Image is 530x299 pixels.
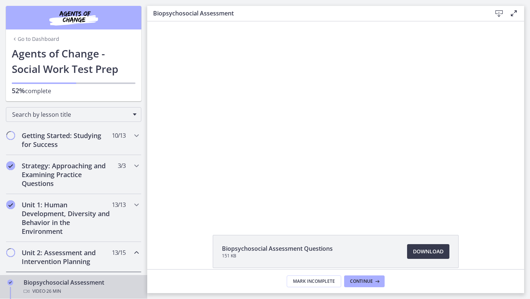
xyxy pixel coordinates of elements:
span: 52% [12,86,25,95]
h2: Unit 1: Human Development, Diversity and Behavior in the Environment [22,200,112,236]
span: Mark Incomplete [293,278,335,284]
p: complete [12,86,135,95]
i: Completed [6,161,15,170]
a: Download [407,244,449,259]
h2: Getting Started: Studying for Success [22,131,112,149]
h3: Biopsychosocial Assessment [153,9,480,18]
span: 3 / 3 [118,161,126,170]
span: Search by lesson title [12,110,129,119]
i: Completed [6,200,15,209]
i: Completed [7,279,13,285]
span: 13 / 13 [112,200,126,209]
div: Video [24,287,138,296]
span: Download [413,247,444,256]
iframe: Video Lesson [147,21,524,218]
span: 13 / 15 [112,248,126,257]
button: Mark Incomplete [287,275,341,287]
h1: Agents of Change - Social Work Test Prep [12,46,135,77]
span: 10 / 13 [112,131,126,140]
a: Go to Dashboard [12,35,59,43]
span: Continue [350,278,373,284]
h2: Unit 2: Assessment and Intervention Planning [22,248,112,266]
span: Biopsychosocial Assessment Questions [222,244,333,253]
button: Continue [344,275,385,287]
span: · 26 min [45,287,61,296]
div: Search by lesson title [6,107,141,122]
img: Agents of Change [29,9,118,27]
span: 151 KB [222,253,333,259]
div: Biopsychosocial Assessment [24,278,138,296]
h2: Strategy: Approaching and Examining Practice Questions [22,161,112,188]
